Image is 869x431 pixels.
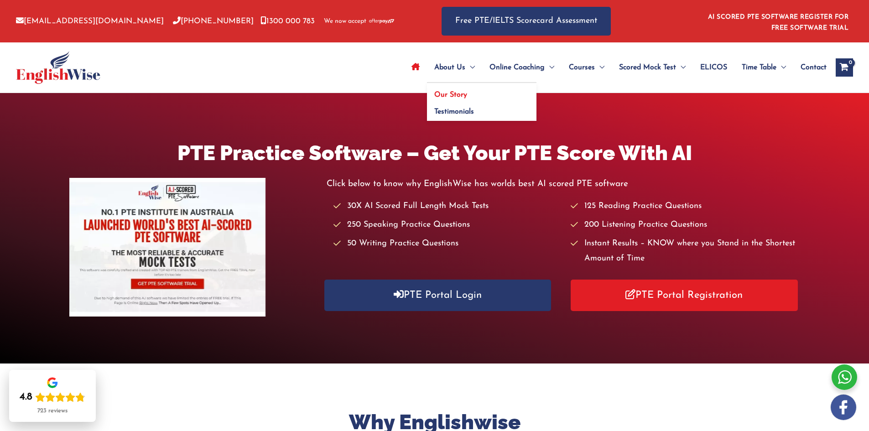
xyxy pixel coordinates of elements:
span: Menu Toggle [595,52,604,83]
a: PTE Portal Login [324,280,552,311]
span: ELICOS [700,52,727,83]
a: Time TableMenu Toggle [734,52,793,83]
span: Menu Toggle [776,52,786,83]
li: 30X AI Scored Full Length Mock Tests [333,199,562,214]
span: Scored Mock Test [619,52,676,83]
img: pte-institute-main [69,178,265,317]
span: Menu Toggle [545,52,554,83]
aside: Header Widget 1 [702,6,853,36]
div: 4.8 [20,391,32,404]
li: 50 Writing Practice Questions [333,236,562,251]
span: Courses [569,52,595,83]
li: 200 Listening Practice Questions [571,218,799,233]
nav: Site Navigation: Main Menu [404,52,827,83]
div: 723 reviews [37,407,68,415]
a: Free PTE/IELTS Scorecard Assessment [442,7,611,36]
p: Click below to know why EnglishWise has worlds best AI scored PTE software [327,177,800,192]
img: cropped-ew-logo [16,51,100,84]
span: Menu Toggle [465,52,475,83]
span: We now accept [324,17,366,26]
a: CoursesMenu Toggle [562,52,612,83]
a: ELICOS [693,52,734,83]
span: Online Coaching [489,52,545,83]
li: 125 Reading Practice Questions [571,199,799,214]
span: Time Table [742,52,776,83]
span: Our Story [434,91,467,99]
li: 250 Speaking Practice Questions [333,218,562,233]
span: Menu Toggle [676,52,686,83]
a: Online CoachingMenu Toggle [482,52,562,83]
a: PTE Portal Registration [571,280,798,311]
a: About UsMenu Toggle [427,52,482,83]
span: Testimonials [434,108,474,115]
a: Testimonials [427,100,536,121]
img: Afterpay-Logo [369,19,394,24]
h1: PTE Practice Software – Get Your PTE Score With AI [69,139,799,167]
div: Rating: 4.8 out of 5 [20,391,85,404]
a: Scored Mock TestMenu Toggle [612,52,693,83]
a: [EMAIL_ADDRESS][DOMAIN_NAME] [16,17,164,25]
a: 1300 000 783 [260,17,315,25]
a: View Shopping Cart, empty [836,58,853,77]
li: Instant Results – KNOW where you Stand in the Shortest Amount of Time [571,236,799,267]
img: white-facebook.png [831,395,856,420]
a: Contact [793,52,827,83]
span: Contact [801,52,827,83]
a: Our Story [427,83,536,100]
a: [PHONE_NUMBER] [173,17,254,25]
a: AI SCORED PTE SOFTWARE REGISTER FOR FREE SOFTWARE TRIAL [708,14,849,31]
span: About Us [434,52,465,83]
